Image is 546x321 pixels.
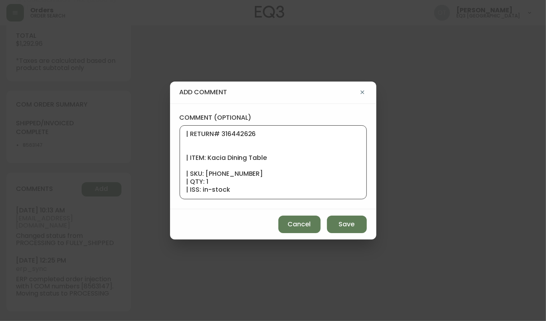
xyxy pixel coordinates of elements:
[327,216,367,233] button: Save
[180,88,358,97] h4: add comment
[180,113,367,122] label: comment (optional)
[288,220,311,229] span: Cancel
[339,220,355,229] span: Save
[186,130,360,194] textarea: Ticket #840929 REPLACEMENT PO: 4135708 *COM will be available in AS400 and in the Admin Portal in...
[278,216,321,233] button: Cancel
